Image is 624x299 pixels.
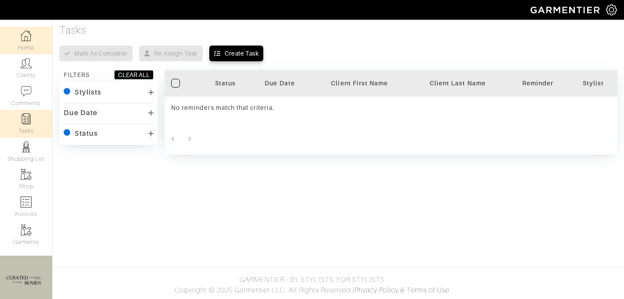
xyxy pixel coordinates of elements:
img: comment-icon-a0a6a9ef722e966f86d9cbdc48e553b5cf19dbc54f86b18d962a5391bc8f6eb6.png [21,86,32,97]
img: garments-icon-b7da505a4dc4fd61783c78ac3ca0ef83fa9d6f193b1c9dc38574b1d14d53ca28.png [21,225,32,236]
div: Client Last Name [416,79,500,88]
div: Due Date [64,109,97,117]
div: FILTERS [64,70,90,79]
img: garments-icon-b7da505a4dc4fd61783c78ac3ca0ef83fa9d6f193b1c9dc38574b1d14d53ca28.png [21,169,32,180]
div: Status [75,129,98,138]
img: dashboard-icon-dbcd8f5a0b271acd01030246c82b418ddd0df26cd7fceb0bd07c9910d44c42f6.png [21,30,32,41]
div: Stylist [576,79,611,88]
img: gear-icon-white-bd11855cb880d31180b6d7d6211b90ccbf57a29d726f0c71d8c61bd08dd39cc2.png [606,4,617,15]
div: CLEAR ALL [118,70,150,79]
div: Status [208,79,243,88]
button: CLEAR ALL [114,70,154,80]
div: Due Date [256,79,304,88]
div: Create Task [225,49,258,58]
nav: pagination navigation [165,132,617,146]
div: No reminders match that criteria. [171,103,402,112]
img: clients-icon-6bae9207a08558b7cb47a8932f037763ab4055f8c8b6bfacd5dc20c3e0201464.png [21,58,32,69]
img: reminder-icon-8004d30b9f0a5d33ae49ab947aed9ed385cf756f9e5892f1edd6e32f2345188e.png [21,113,32,124]
button: Create Task [209,46,263,61]
div: Stylists [75,88,101,97]
img: orders-icon-0abe47150d42831381b5fb84f609e132dff9fe21cb692f30cb5eec754e2cba89.png [21,197,32,208]
img: garmentier-logo-header-white-b43fb05a5012e4ada735d5af1a66efaba907eab6374d6393d1fbf88cb4ef424d.png [526,2,606,18]
h4: Tasks [59,24,617,37]
div: Reminder [513,79,563,88]
img: stylists-icon-eb353228a002819b7ec25b43dbf5f0378dd9e0616d9560372ff212230b889e62.png [21,141,32,152]
div: Client First Name [317,79,402,88]
a: Privacy Policy & Terms of Use [355,286,449,294]
span: Copyright © 2025 Garmentier LLC. All Rights Reserved. [175,286,352,294]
